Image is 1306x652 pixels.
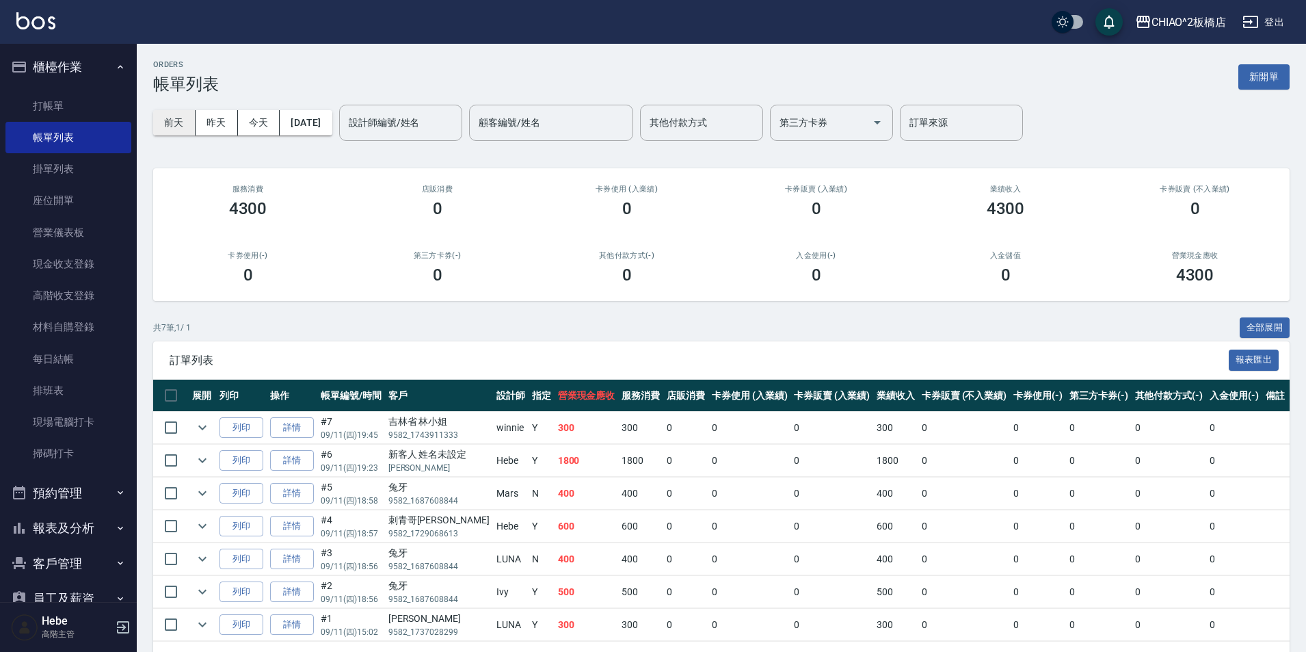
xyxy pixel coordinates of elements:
[280,110,332,135] button: [DATE]
[1066,412,1132,444] td: 0
[270,450,314,471] a: 詳情
[321,593,382,605] p: 09/11 (四) 18:56
[5,510,131,546] button: 報表及分析
[663,543,708,575] td: 0
[918,576,1010,608] td: 0
[790,510,873,543] td: 0
[270,582,314,603] a: 詳情
[555,609,619,641] td: 300
[219,483,263,504] button: 列印
[618,543,663,575] td: 400
[192,549,213,569] button: expand row
[873,380,918,412] th: 業績收入
[5,311,131,343] a: 材料自購登錄
[238,110,280,135] button: 今天
[493,478,529,510] td: Mars
[812,265,821,285] h3: 0
[170,251,326,260] h2: 卡券使用(-)
[555,510,619,543] td: 600
[1262,380,1288,412] th: 備註
[192,483,213,504] button: expand row
[317,412,385,444] td: #7
[5,546,131,582] button: 客戶管理
[1206,412,1262,444] td: 0
[433,265,442,285] h3: 0
[1130,8,1232,36] button: CHIAO^2板橋店
[918,609,1010,641] td: 0
[270,614,314,636] a: 詳情
[1132,576,1207,608] td: 0
[388,480,490,495] div: 兔牙
[219,614,263,636] button: 列印
[529,380,555,412] th: 指定
[5,581,131,616] button: 員工及薪資
[1132,380,1207,412] th: 其他付款方式(-)
[663,510,708,543] td: 0
[873,543,918,575] td: 400
[219,516,263,537] button: 列印
[1066,609,1132,641] td: 0
[1238,70,1290,83] a: 新開單
[873,445,918,477] td: 1800
[663,478,708,510] td: 0
[1229,350,1279,371] button: 報表匯出
[42,614,111,628] h5: Hebe
[548,251,705,260] h2: 其他付款方式(-)
[663,445,708,477] td: 0
[5,185,131,216] a: 座位開單
[1066,478,1132,510] td: 0
[388,546,490,560] div: 兔牙
[622,265,632,285] h3: 0
[618,445,663,477] td: 1800
[317,478,385,510] td: #5
[1010,510,1066,543] td: 0
[555,576,619,608] td: 500
[388,495,490,507] p: 9582_1687608844
[529,510,555,543] td: Y
[5,280,131,311] a: 高階收支登錄
[618,478,663,510] td: 400
[708,380,791,412] th: 卡券使用 (入業績)
[5,153,131,185] a: 掛單列表
[1151,14,1227,31] div: CHIAO^2板橋店
[708,576,791,608] td: 0
[1132,478,1207,510] td: 0
[790,478,873,510] td: 0
[987,199,1025,218] h3: 4300
[170,185,326,194] h3: 服務消費
[708,510,791,543] td: 0
[1237,10,1290,35] button: 登出
[321,429,382,441] p: 09/11 (四) 19:45
[493,412,529,444] td: winnie
[738,251,894,260] h2: 入金使用(-)
[1240,317,1290,339] button: 全部展開
[219,417,263,439] button: 列印
[1095,8,1123,36] button: save
[663,412,708,444] td: 0
[388,593,490,605] p: 9582_1687608844
[42,628,111,640] p: 高階主管
[219,549,263,570] button: 列印
[708,445,791,477] td: 0
[388,626,490,638] p: 9582_1737028299
[873,510,918,543] td: 600
[5,343,131,375] a: 每日結帳
[873,412,918,444] td: 300
[1206,576,1262,608] td: 0
[1132,445,1207,477] td: 0
[1206,510,1262,543] td: 0
[1117,185,1273,194] h2: 卡券販賣 (不入業績)
[790,412,873,444] td: 0
[790,543,873,575] td: 0
[5,248,131,280] a: 現金收支登錄
[1132,543,1207,575] td: 0
[1206,543,1262,575] td: 0
[1010,609,1066,641] td: 0
[663,609,708,641] td: 0
[1229,353,1279,366] a: 報表匯出
[388,447,490,462] div: 新客人 姓名未設定
[618,412,663,444] td: 300
[493,609,529,641] td: LUNA
[1066,380,1132,412] th: 第三方卡券(-)
[317,445,385,477] td: #6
